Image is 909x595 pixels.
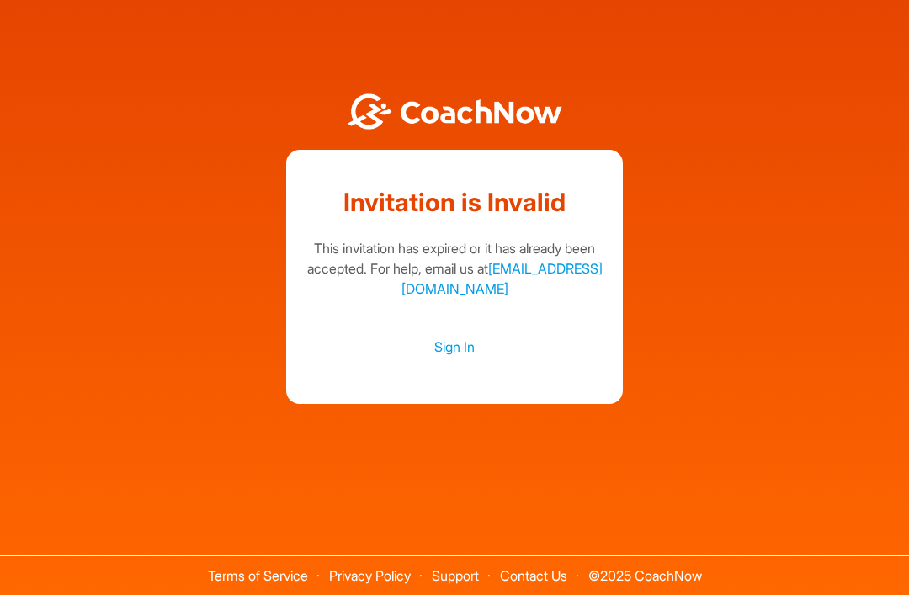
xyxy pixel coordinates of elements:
img: BwLJSsUCoWCh5upNqxVrqldRgqLPVwmV24tXu5FoVAoFEpwwqQ3VIfuoInZCoVCoTD4vwADAC3ZFMkVEQFDAAAAAElFTkSuQmCC [345,93,564,130]
a: Contact Us [500,567,567,584]
h1: Invitation is Invalid [303,183,606,221]
a: Sign In [303,336,606,358]
a: Terms of Service [208,567,308,584]
span: © 2025 CoachNow [580,556,710,582]
a: Support [432,567,479,584]
a: [EMAIL_ADDRESS][DOMAIN_NAME] [401,260,603,297]
a: Privacy Policy [329,567,411,584]
div: This invitation has expired or it has already been accepted. For help, email us at [303,238,606,299]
